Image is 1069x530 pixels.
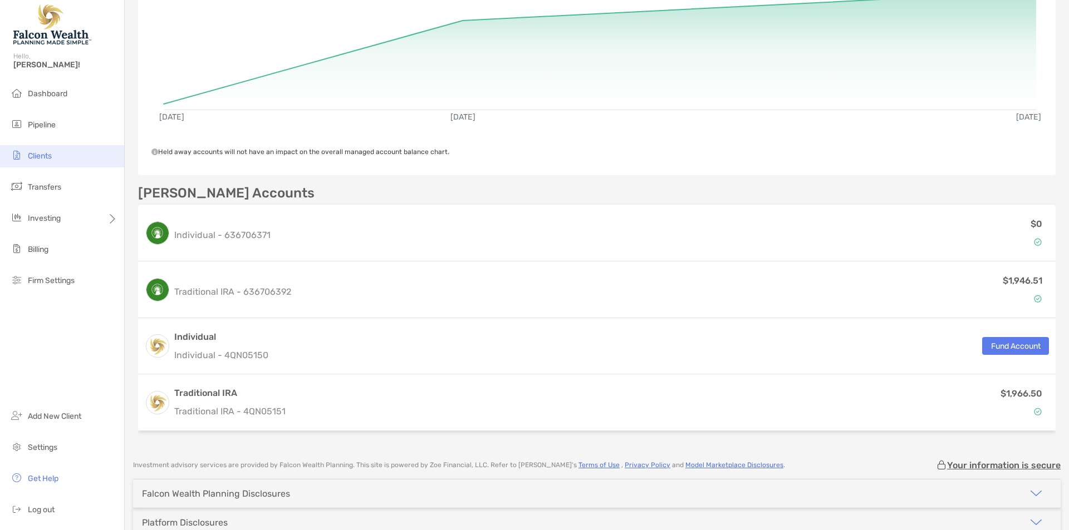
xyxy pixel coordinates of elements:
img: icon arrow [1029,516,1043,529]
p: Your information is secure [947,460,1061,470]
img: logo account [146,392,169,414]
img: Account Status icon [1034,238,1042,246]
span: Transfers [28,182,61,192]
img: logo account [146,222,169,244]
span: Dashboard [28,89,67,98]
p: [PERSON_NAME] Accounts [138,186,315,200]
img: Account Status icon [1034,408,1042,415]
a: Privacy Policy [625,461,670,469]
img: clients icon [10,148,23,162]
span: Log out [28,505,55,514]
img: settings icon [10,440,23,453]
p: $0 [1031,217,1042,231]
p: Investment advisory services are provided by Falcon Wealth Planning . This site is powered by Zoe... [133,461,785,469]
img: transfers icon [10,180,23,193]
span: Clients [28,151,52,161]
span: Firm Settings [28,276,75,285]
text: [DATE] [159,112,184,122]
img: Account Status icon [1034,295,1042,303]
span: Billing [28,245,48,254]
p: Individual - 4QN05150 [174,348,268,362]
span: Add New Client [28,412,81,421]
span: Investing [28,214,61,223]
text: [DATE] [1016,112,1041,122]
p: Individual - 636706371 [174,228,271,242]
text: [DATE] [450,112,475,122]
span: Get Help [28,474,58,483]
a: Model Marketplace Disclosures [685,461,783,469]
p: $1,966.50 [1001,387,1042,400]
p: Traditional IRA - 636706392 [174,285,291,299]
img: logo account [146,335,169,357]
img: logo account [146,279,169,301]
img: Falcon Wealth Planning Logo [13,4,91,44]
p: $1,946.51 [1003,274,1042,288]
span: [PERSON_NAME]! [13,60,117,70]
img: investing icon [10,211,23,224]
div: Falcon Wealth Planning Disclosures [142,488,290,499]
span: Pipeline [28,120,56,130]
span: Held away accounts will not have an impact on the overall managed account balance chart. [151,148,449,156]
img: add_new_client icon [10,409,23,422]
p: Traditional IRA - 4QN05151 [174,404,286,418]
button: Fund Account [982,337,1049,355]
div: Platform Disclosures [142,517,228,528]
h3: Traditional IRA [174,387,286,400]
img: logout icon [10,502,23,516]
img: pipeline icon [10,117,23,131]
span: Settings [28,443,57,452]
img: dashboard icon [10,86,23,100]
img: firm-settings icon [10,273,23,286]
img: billing icon [10,242,23,255]
h3: Individual [174,330,268,344]
img: get-help icon [10,471,23,484]
img: icon arrow [1029,487,1043,500]
a: Terms of Use [578,461,620,469]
